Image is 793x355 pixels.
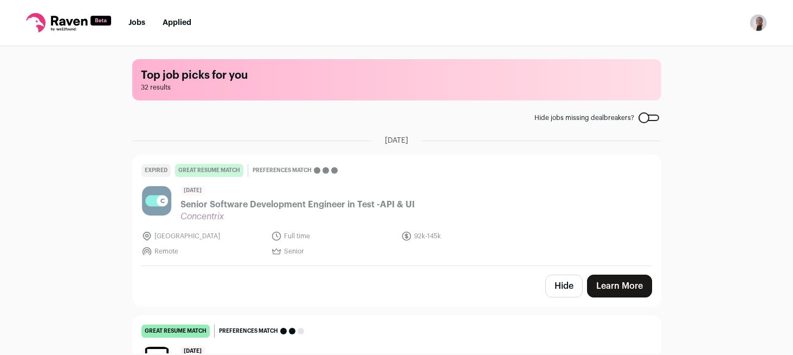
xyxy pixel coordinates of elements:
li: Remote [141,246,265,257]
span: 32 results [141,83,653,92]
span: Concentrix [180,211,415,222]
div: Expired [141,164,171,177]
li: [GEOGRAPHIC_DATA] [141,231,265,242]
a: Applied [163,19,191,27]
span: Preferences match [219,326,278,337]
button: Hide [545,275,583,297]
li: Senior [271,246,395,257]
span: Preferences match [253,165,312,176]
div: great resume match [175,164,243,177]
li: 92k-145k [401,231,525,242]
a: Jobs [128,19,145,27]
span: [DATE] [180,186,205,196]
a: Learn More [587,275,652,297]
button: Open dropdown [750,14,767,31]
span: [DATE] [385,135,408,146]
span: Senior Software Development Engineer in Test -API & UI [180,198,415,211]
img: 93fb62333516e1268de1741fb4abe4223a7b4d3aba9a63060594fee34e7a8873.jpg [142,186,171,215]
img: 2721967-medium_jpg [750,14,767,31]
a: Expired great resume match Preferences match [DATE] Senior Software Development Engineer in Test ... [133,155,661,265]
span: Hide jobs missing dealbreakers? [534,113,634,122]
h1: Top job picks for you [141,68,653,83]
li: Full time [271,231,395,242]
div: great resume match [141,325,210,338]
